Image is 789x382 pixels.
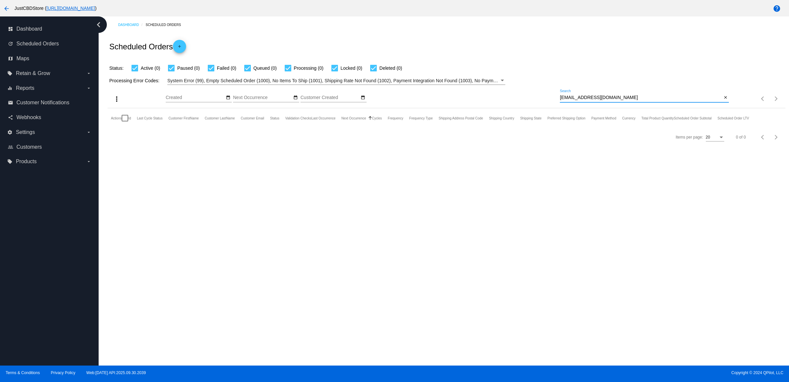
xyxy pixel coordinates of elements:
[674,116,711,120] button: Change sorting for Subtotal
[137,116,163,120] button: Change sorting for LastProcessingCycleId
[8,38,91,49] a: update Scheduled Orders
[86,86,91,91] i: arrow_drop_down
[294,64,323,72] span: Processing (0)
[146,20,187,30] a: Scheduled Orders
[8,24,91,34] a: dashboard Dashboard
[8,56,13,61] i: map
[706,135,710,140] span: 20
[8,142,91,152] a: people_outline Customers
[168,116,199,120] button: Change sorting for CustomerFirstName
[388,116,403,120] button: Change sorting for Frequency
[718,116,749,120] button: Change sorting for LifetimeValue
[560,95,722,100] input: Search
[8,144,13,150] i: people_outline
[86,159,91,164] i: arrow_drop_down
[300,95,360,100] input: Customer Created
[409,116,433,120] button: Change sorting for FrequencyType
[16,159,36,165] span: Products
[439,116,483,120] button: Change sorting for ShippingPostcode
[770,92,783,105] button: Next page
[400,370,783,375] span: Copyright © 2024 QPilot, LLC
[311,116,335,120] button: Change sorting for LastOccurrenceUtc
[16,26,42,32] span: Dashboard
[676,135,703,140] div: Items per page:
[111,108,122,128] mat-header-cell: Actions
[547,116,586,120] button: Change sorting for PreferredShippingOption
[118,20,146,30] a: Dashboard
[7,159,12,164] i: local_offer
[109,78,159,83] span: Processing Error Codes:
[520,116,541,120] button: Change sorting for ShippingState
[16,115,41,120] span: Webhooks
[113,95,121,103] mat-icon: more_vert
[8,53,91,64] a: map Maps
[7,71,12,76] i: local_offer
[16,70,50,76] span: Retain & Grow
[109,65,124,71] span: Status:
[109,40,186,53] h2: Scheduled Orders
[7,86,12,91] i: equalizer
[756,92,770,105] button: Previous page
[8,97,91,108] a: email Customer Notifications
[722,94,729,101] button: Clear
[379,64,402,72] span: Deleted (0)
[86,370,146,375] a: Web:[DATE] API:2025.09.30.2039
[341,64,362,72] span: Locked (0)
[372,116,382,120] button: Change sorting for Cycles
[16,100,69,106] span: Customer Notifications
[270,116,279,120] button: Change sorting for Status
[166,95,225,100] input: Created
[16,85,34,91] span: Reports
[141,64,160,72] span: Active (0)
[16,129,35,135] span: Settings
[46,6,95,11] a: [URL][DOMAIN_NAME]
[8,26,13,32] i: dashboard
[773,5,781,13] mat-icon: help
[226,95,230,100] mat-icon: date_range
[3,5,11,13] mat-icon: arrow_back
[176,44,183,52] mat-icon: add
[591,116,616,120] button: Change sorting for PaymentMethod.Type
[86,130,91,135] i: arrow_drop_down
[14,6,97,11] span: JustCBDStore ( )
[489,116,514,120] button: Change sorting for ShippingCountry
[622,116,635,120] button: Change sorting for CurrencyIso
[770,131,783,144] button: Next page
[16,144,42,150] span: Customers
[8,100,13,105] i: email
[8,112,91,123] a: share Webhooks
[7,130,12,135] i: settings
[706,135,724,140] mat-select: Items per page:
[16,56,29,62] span: Maps
[342,116,366,120] button: Change sorting for NextOccurrenceUtc
[86,71,91,76] i: arrow_drop_down
[285,108,311,128] mat-header-cell: Validation Checks
[736,135,746,140] div: 0 of 0
[756,131,770,144] button: Previous page
[93,19,104,30] i: chevron_left
[205,116,235,120] button: Change sorting for CustomerLastName
[6,370,40,375] a: Terms & Conditions
[8,115,13,120] i: share
[8,41,13,46] i: update
[167,77,505,85] mat-select: Filter by Processing Error Codes
[233,95,292,100] input: Next Occurrence
[361,95,365,100] mat-icon: date_range
[293,95,298,100] mat-icon: date_range
[128,116,131,120] button: Change sorting for Id
[723,95,728,100] mat-icon: close
[641,108,674,128] mat-header-cell: Total Product Quantity
[51,370,76,375] a: Privacy Policy
[253,64,277,72] span: Queued (0)
[16,41,59,47] span: Scheduled Orders
[177,64,200,72] span: Paused (0)
[217,64,236,72] span: Failed (0)
[241,116,264,120] button: Change sorting for CustomerEmail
